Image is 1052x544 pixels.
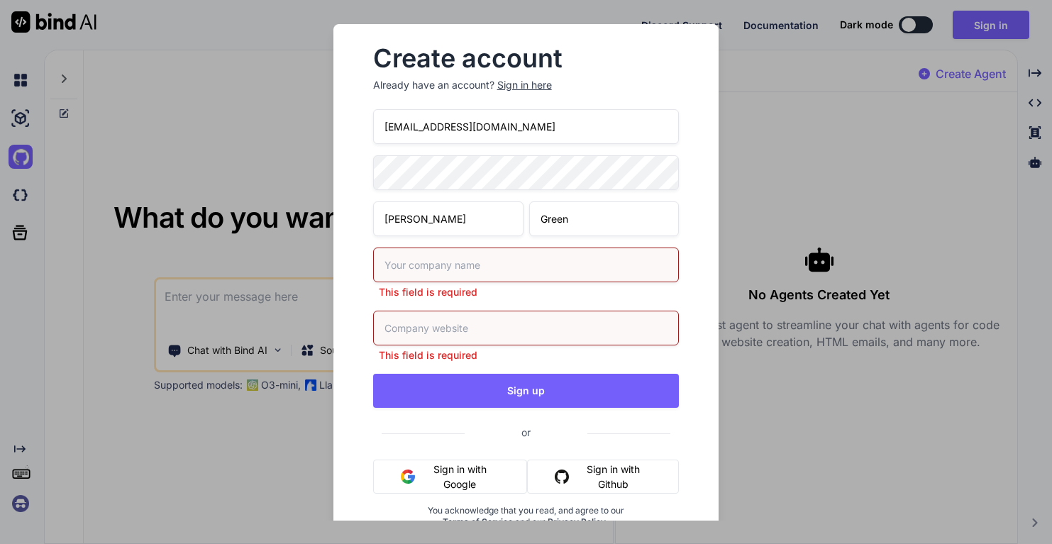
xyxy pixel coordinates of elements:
[373,248,680,282] input: Your company name
[555,470,569,484] img: github
[527,460,679,494] button: Sign in with Github
[373,348,680,362] p: This field is required
[373,285,680,299] p: This field is required
[373,47,680,70] h2: Create account
[497,78,552,92] div: Sign in here
[529,201,680,236] input: Last Name
[465,415,587,450] span: or
[373,109,680,144] input: Email
[373,78,680,92] p: Already have an account?
[373,460,527,494] button: Sign in with Google
[373,311,680,345] input: Company website
[548,516,609,527] a: Privacy Policy.
[443,516,515,527] a: Terms of Service
[373,374,680,408] button: Sign up
[401,470,415,484] img: google
[373,201,524,236] input: First Name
